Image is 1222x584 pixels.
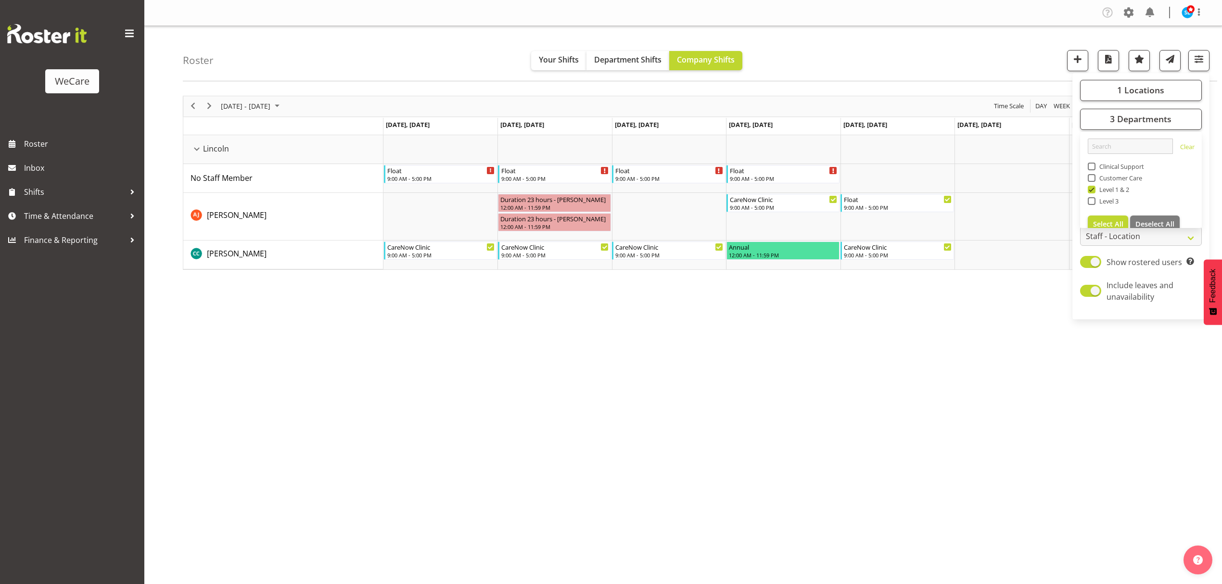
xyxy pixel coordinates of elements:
[594,54,662,65] span: Department Shifts
[1095,197,1119,205] span: Level 3
[677,54,735,65] span: Company Shifts
[612,165,725,183] div: No Staff Member"s event - Float Begin From Wednesday, November 26, 2025 at 9:00:00 AM GMT+13:00 E...
[615,165,723,175] div: Float
[207,209,267,221] a: [PERSON_NAME]
[183,164,383,193] td: No Staff Member resource
[500,120,544,129] span: [DATE], [DATE]
[183,193,383,241] td: Amy Johannsen resource
[993,100,1026,112] button: Time Scale
[384,165,497,183] div: No Staff Member"s event - Float Begin From Monday, November 24, 2025 at 9:00:00 AM GMT+13:00 Ends...
[387,242,495,252] div: CareNow Clinic
[183,55,214,66] h4: Roster
[730,194,837,204] div: CareNow Clinic
[615,120,659,129] span: [DATE], [DATE]
[500,214,609,223] div: Duration 23 hours - [PERSON_NAME]
[1053,100,1071,112] span: Week
[615,242,723,252] div: CareNow Clinic
[1188,50,1209,71] button: Filter Shifts
[1209,269,1217,303] span: Feedback
[726,165,840,183] div: No Staff Member"s event - Float Begin From Thursday, November 27, 2025 at 9:00:00 AM GMT+13:00 En...
[844,203,951,211] div: 9:00 AM - 5:00 PM
[993,100,1025,112] span: Time Scale
[1088,139,1173,154] input: Search
[500,194,609,204] div: Duration 23 hours - [PERSON_NAME]
[183,241,383,269] td: Charlotte Courtney resource
[24,209,125,223] span: Time & Attendance
[220,100,271,112] span: [DATE] - [DATE]
[1088,216,1129,233] button: Select All
[387,175,495,182] div: 9:00 AM - 5:00 PM
[726,241,840,260] div: Charlotte Courtney"s event - Annual Begin From Thursday, November 27, 2025 at 12:00:00 AM GMT+13:...
[844,251,951,259] div: 9:00 AM - 5:00 PM
[183,96,1184,270] div: Timeline Week of November 24, 2025
[500,203,609,211] div: 12:00 AM - 11:59 PM
[498,165,611,183] div: No Staff Member"s event - Float Begin From Tuesday, November 25, 2025 at 9:00:00 AM GMT+13:00 End...
[501,165,609,175] div: Float
[1135,219,1174,229] span: Deselect All
[615,251,723,259] div: 9:00 AM - 5:00 PM
[24,161,140,175] span: Inbox
[1129,50,1150,71] button: Highlight an important date within the roster.
[201,96,217,116] div: next period
[1080,80,1202,101] button: 1 Locations
[612,241,725,260] div: Charlotte Courtney"s event - CareNow Clinic Begin From Wednesday, November 26, 2025 at 9:00:00 AM...
[729,242,837,252] div: Annual
[1095,163,1145,170] span: Clinical Support
[187,100,200,112] button: Previous
[1093,219,1123,229] span: Select All
[729,251,837,259] div: 12:00 AM - 11:59 PM
[501,251,609,259] div: 9:00 AM - 5:00 PM
[615,175,723,182] div: 9:00 AM - 5:00 PM
[24,233,125,247] span: Finance & Reporting
[669,51,742,70] button: Company Shifts
[387,251,495,259] div: 9:00 AM - 5:00 PM
[730,165,837,175] div: Float
[24,137,140,151] span: Roster
[1180,142,1195,154] a: Clear
[185,96,201,116] div: previous period
[1052,100,1072,112] button: Timeline Week
[498,241,611,260] div: Charlotte Courtney"s event - CareNow Clinic Begin From Tuesday, November 25, 2025 at 9:00:00 AM G...
[1067,50,1088,71] button: Add a new shift
[726,194,840,212] div: Amy Johannsen"s event - CareNow Clinic Begin From Thursday, November 27, 2025 at 9:00:00 AM GMT+1...
[840,241,954,260] div: Charlotte Courtney"s event - CareNow Clinic Begin From Friday, November 28, 2025 at 9:00:00 AM GM...
[24,185,125,199] span: Shifts
[844,242,951,252] div: CareNow Clinic
[498,194,611,212] div: Amy Johannsen"s event - Duration 23 hours - Amy Johannsen Begin From Tuesday, November 25, 2025 a...
[1107,257,1182,267] span: Show rostered users
[1110,113,1171,125] span: 3 Departments
[1034,100,1048,112] span: Day
[1204,259,1222,325] button: Feedback - Show survey
[217,96,285,116] div: November 24 - 30, 2025
[730,175,837,182] div: 9:00 AM - 5:00 PM
[219,100,284,112] button: November 2025
[539,54,579,65] span: Your Shifts
[383,135,1183,269] table: Timeline Week of November 24, 2025
[1130,216,1180,233] button: Deselect All
[501,242,609,252] div: CareNow Clinic
[843,120,887,129] span: [DATE], [DATE]
[1034,100,1049,112] button: Timeline Day
[207,210,267,220] span: [PERSON_NAME]
[501,175,609,182] div: 9:00 AM - 5:00 PM
[203,100,216,112] button: Next
[1182,7,1193,18] img: sarah-lamont10911.jpg
[1095,186,1130,193] span: Level 1 & 2
[1072,120,1116,129] span: [DATE], [DATE]
[729,120,773,129] span: [DATE], [DATE]
[191,172,253,184] a: No Staff Member
[387,165,495,175] div: Float
[7,24,87,43] img: Rosterit website logo
[55,74,89,89] div: WeCare
[840,194,954,212] div: Amy Johannsen"s event - Float Begin From Friday, November 28, 2025 at 9:00:00 AM GMT+13:00 Ends A...
[1159,50,1181,71] button: Send a list of all shifts for the selected filtered period to all rostered employees.
[207,248,267,259] a: [PERSON_NAME]
[384,241,497,260] div: Charlotte Courtney"s event - CareNow Clinic Begin From Monday, November 24, 2025 at 9:00:00 AM GM...
[498,213,611,231] div: Amy Johannsen"s event - Duration 23 hours - Amy Johannsen Begin From Tuesday, November 25, 2025 a...
[500,223,609,230] div: 12:00 AM - 11:59 PM
[844,194,951,204] div: Float
[531,51,586,70] button: Your Shifts
[957,120,1001,129] span: [DATE], [DATE]
[586,51,669,70] button: Department Shifts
